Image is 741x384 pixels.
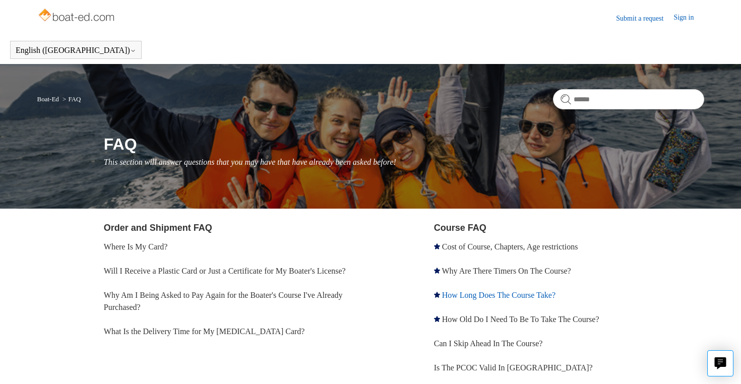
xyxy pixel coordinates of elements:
[442,267,571,275] a: Why Are There Timers On The Course?
[434,316,440,322] svg: Promoted article
[553,89,704,109] input: Search
[60,95,81,103] li: FAQ
[434,243,440,249] svg: Promoted article
[434,292,440,298] svg: Promoted article
[104,223,212,233] a: Order and Shipment FAQ
[434,363,593,372] a: Is The PCOC Valid In [GEOGRAPHIC_DATA]?
[37,95,61,103] li: Boat-Ed
[434,268,440,274] svg: Promoted article
[104,242,168,251] a: Where Is My Card?
[37,95,59,103] a: Boat-Ed
[16,46,136,55] button: English ([GEOGRAPHIC_DATA])
[673,12,704,24] a: Sign in
[37,6,117,26] img: Boat-Ed Help Center home page
[707,350,733,376] button: Live chat
[104,156,704,168] p: This section will answer questions that you may have that have already been asked before!
[442,242,578,251] a: Cost of Course, Chapters, Age restrictions
[442,315,599,324] a: How Old Do I Need To Be To Take The Course?
[434,223,486,233] a: Course FAQ
[104,291,343,311] a: Why Am I Being Asked to Pay Again for the Boater's Course I've Already Purchased?
[442,291,555,299] a: How Long Does The Course Take?
[434,339,543,348] a: Can I Skip Ahead In The Course?
[104,132,704,156] h1: FAQ
[616,13,673,24] a: Submit a request
[104,267,346,275] a: Will I Receive a Plastic Card or Just a Certificate for My Boater's License?
[104,327,305,336] a: What Is the Delivery Time for My [MEDICAL_DATA] Card?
